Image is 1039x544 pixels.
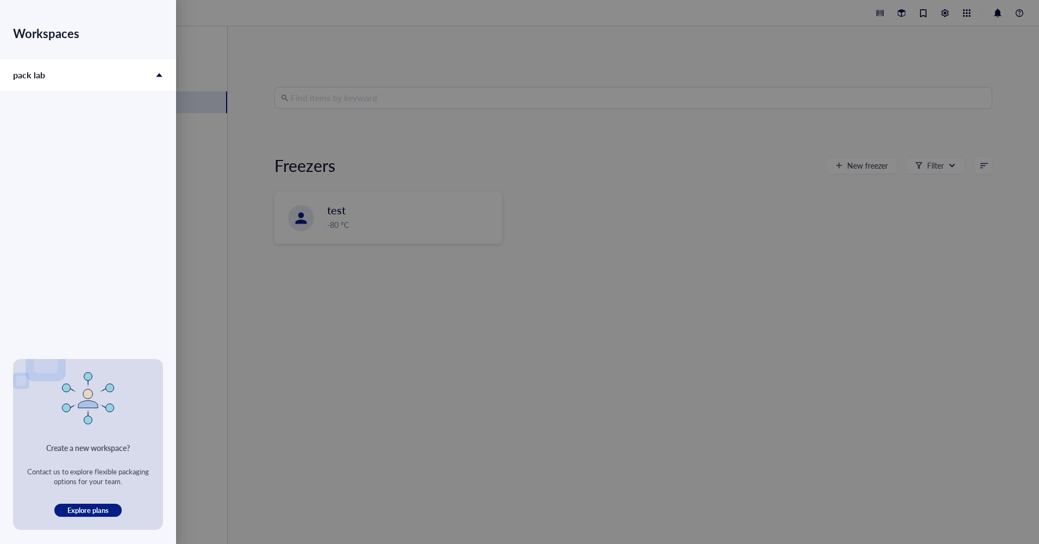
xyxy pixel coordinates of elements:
[26,467,150,486] div: Contact us to explore flexible packaging options for your team.
[46,442,130,454] div: Create a new workspace?
[13,332,66,389] img: Image left
[67,505,109,515] span: Explore plans
[54,504,122,517] button: Explore plans
[62,372,114,424] img: New workspace
[13,69,45,81] span: pack lab
[13,18,163,48] div: Workspaces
